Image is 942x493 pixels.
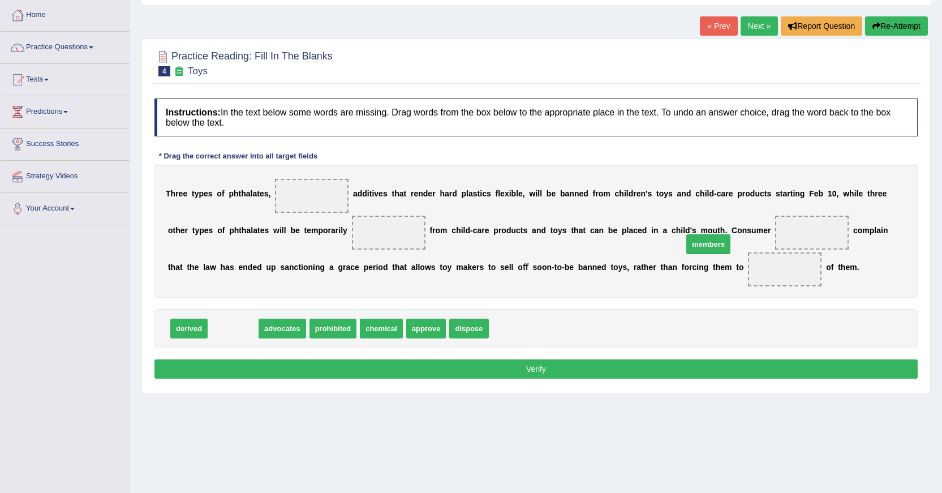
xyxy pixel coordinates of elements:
[463,226,466,235] b: l
[184,226,187,235] b: r
[414,189,418,198] b: e
[307,226,311,235] b: e
[404,189,407,198] b: t
[857,189,859,198] b: l
[394,189,399,198] b: h
[180,263,183,272] b: t
[239,226,242,235] b: t
[429,226,432,235] b: f
[466,189,468,198] b: l
[683,226,685,235] b: l
[647,189,652,198] b: s
[280,263,285,272] b: s
[423,189,428,198] b: d
[290,226,295,235] b: b
[372,189,374,198] b: i
[171,189,176,198] b: h
[518,189,523,198] b: e
[341,226,343,235] b: l
[257,189,260,198] b: t
[204,189,208,198] b: e
[338,226,341,235] b: i
[470,226,473,235] b: -
[195,226,199,235] b: y
[750,189,755,198] b: d
[828,189,832,198] b: 1
[180,226,185,235] b: e
[732,226,737,235] b: C
[756,226,763,235] b: m
[268,189,270,198] b: ,
[285,263,289,272] b: a
[392,189,394,198] b: t
[642,226,647,235] b: d
[633,189,636,198] b: r
[843,189,849,198] b: w
[787,189,790,198] b: r
[266,263,272,272] b: u
[331,226,335,235] b: a
[521,226,523,235] b: t
[440,226,447,235] b: m
[418,189,423,198] b: n
[311,226,318,235] b: m
[553,226,558,235] b: o
[175,189,178,198] b: r
[468,189,473,198] b: a
[656,189,659,198] b: t
[574,189,579,198] b: n
[793,189,795,198] b: i
[541,226,546,235] b: d
[516,189,518,198] b: l
[229,189,234,198] b: p
[383,189,388,198] b: s
[523,226,528,235] b: s
[501,226,506,235] b: o
[188,66,208,76] small: Toys
[318,226,323,235] b: p
[764,189,767,198] b: t
[741,16,778,36] a: Next »
[432,189,435,198] b: r
[473,189,478,198] b: s
[195,263,199,272] b: e
[238,263,243,272] b: e
[537,189,540,198] b: l
[690,226,692,235] b: '
[626,189,629,198] b: l
[154,98,918,136] h4: In the text below some words are missing. Drag words from the box below to the appropriate place ...
[192,226,195,235] b: t
[252,263,257,272] b: e
[624,189,626,198] b: i
[248,263,253,272] b: d
[751,226,756,235] b: u
[729,189,733,198] b: e
[241,189,246,198] b: h
[378,189,383,198] b: e
[168,226,173,235] b: o
[767,189,771,198] b: s
[854,189,857,198] b: i
[599,189,604,198] b: o
[473,226,478,235] b: c
[603,189,610,198] b: m
[335,226,338,235] b: r
[858,226,863,235] b: o
[175,226,180,235] b: h
[209,226,213,235] b: s
[742,226,747,235] b: n
[234,189,239,198] b: h
[496,189,498,198] b: f
[569,189,574,198] b: n
[362,189,367,198] b: d
[882,189,887,198] b: e
[251,226,253,235] b: l
[210,263,216,272] b: w
[166,108,221,117] b: Instructions:
[173,66,185,77] small: Exam occurring question
[246,189,251,198] b: a
[192,189,195,198] b: t
[819,189,824,198] b: b
[677,189,682,198] b: a
[523,189,525,198] b: ,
